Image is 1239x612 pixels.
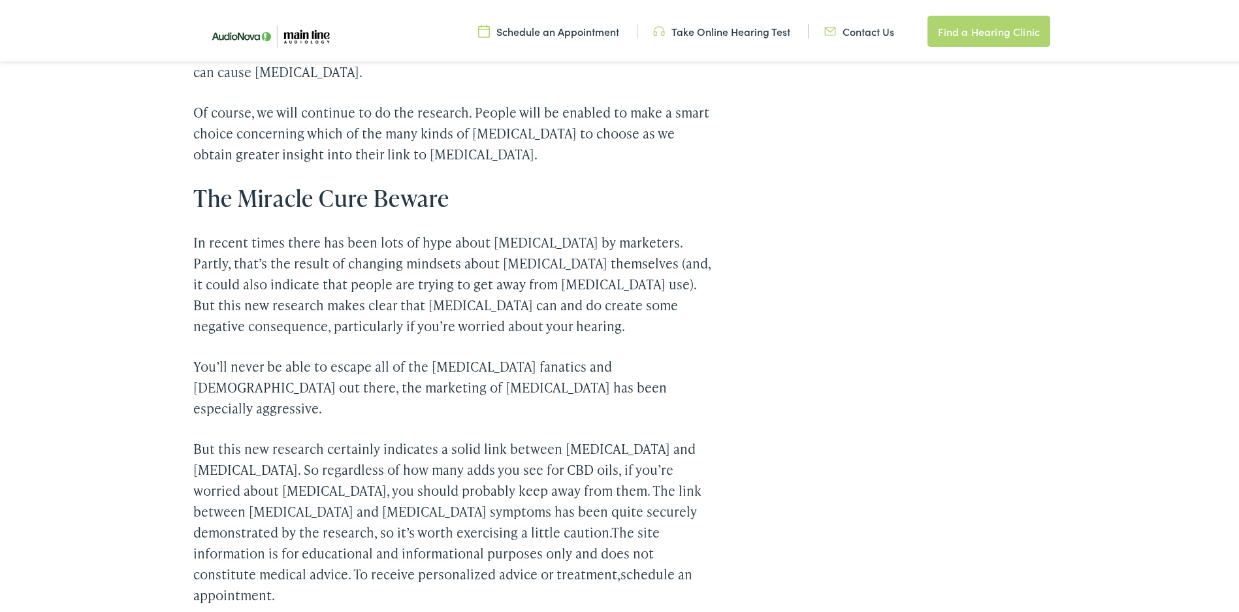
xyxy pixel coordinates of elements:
[193,38,711,80] p: But we know that using marijuana, unlike other mood altering substances like alcohol, can cause [...
[193,99,711,162] p: Of course, we will continue to do the research. People will be enabled to make a smart choice con...
[193,436,711,603] p: But this new research certainly indicates a solid link between [MEDICAL_DATA] and [MEDICAL_DATA]....
[927,13,1050,44] a: Find a Hearing Clinic
[478,22,490,36] img: utility icon
[653,22,665,36] img: utility icon
[193,182,711,210] h2: The Miracle Cure Beware
[478,22,619,36] a: Schedule an Appointment
[193,353,711,416] p: You’ll never be able to escape all of the [MEDICAL_DATA] fanatics and [DEMOGRAPHIC_DATA] out ther...
[653,22,790,36] a: Take Online Hearing Test
[824,22,894,36] a: Contact Us
[824,22,836,36] img: utility icon
[193,229,711,334] p: In recent times there has been lots of hype about [MEDICAL_DATA] by marketers. Partly, that’s the...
